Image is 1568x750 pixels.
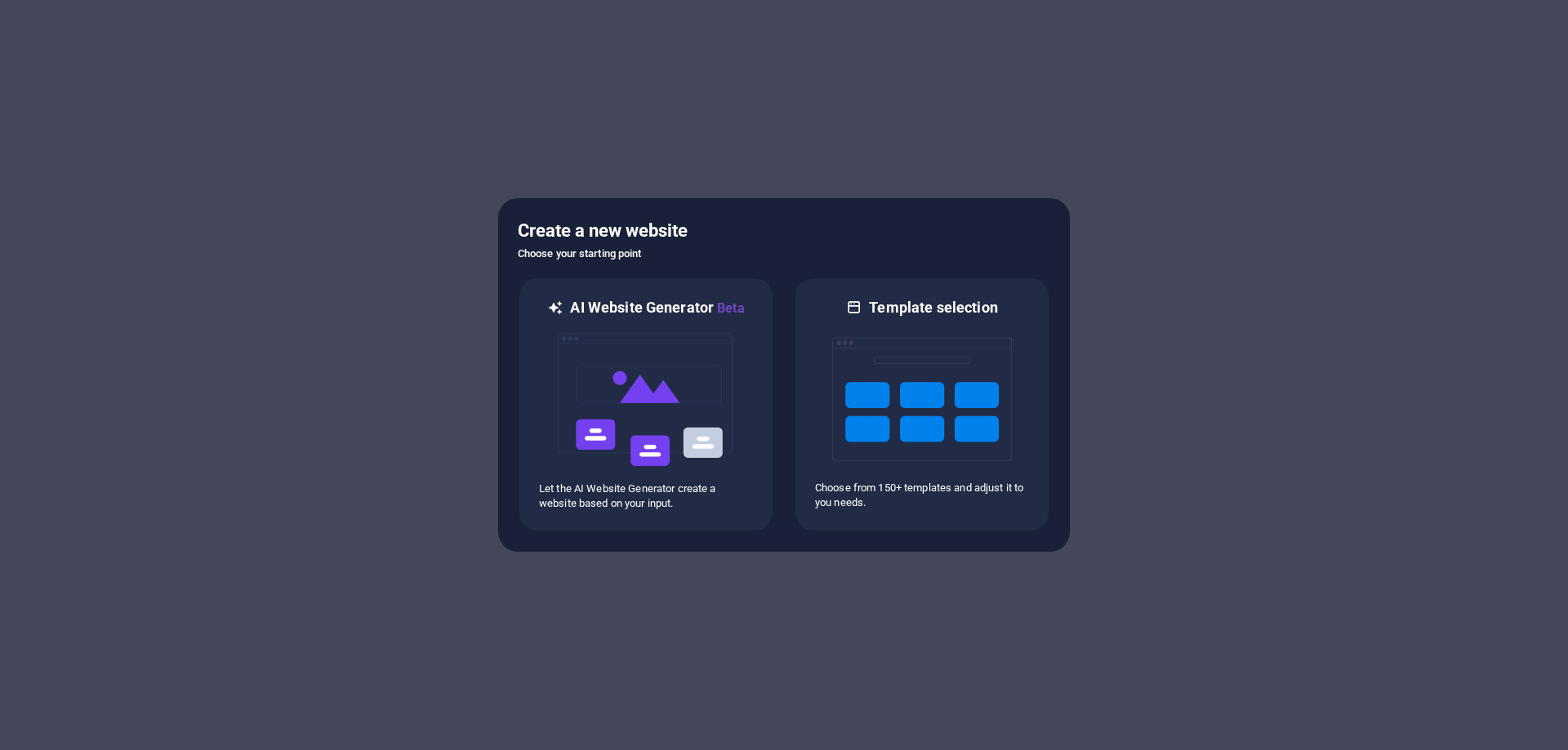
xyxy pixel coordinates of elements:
[518,277,774,532] div: AI Website GeneratorBetaaiLet the AI Website Generator create a website based on your input.
[556,318,736,482] img: ai
[539,482,753,511] p: Let the AI Website Generator create a website based on your input.
[815,481,1029,510] p: Choose from 150+ templates and adjust it to you needs.
[518,244,1050,264] h6: Choose your starting point
[518,218,1050,244] h5: Create a new website
[714,300,745,316] span: Beta
[794,277,1050,532] div: Template selectionChoose from 150+ templates and adjust it to you needs.
[570,298,744,318] h6: AI Website Generator
[869,298,997,317] h6: Template selection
